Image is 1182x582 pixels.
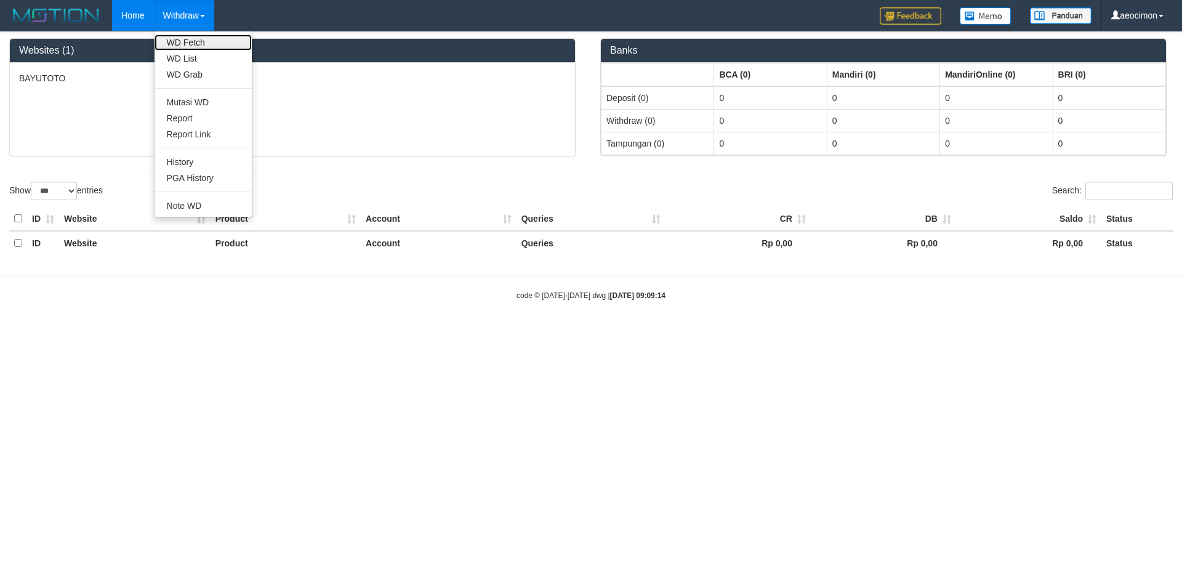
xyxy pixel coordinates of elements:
th: DB [811,207,956,231]
strong: [DATE] 09:09:14 [610,291,665,300]
a: Note WD [155,198,252,214]
a: WD List [155,51,252,67]
a: WD Grab [155,67,252,83]
th: Account [361,231,517,255]
th: Group: activate to sort column ascending [1053,63,1165,86]
th: Rp 0,00 [811,231,956,255]
th: Status [1101,207,1173,231]
td: 0 [940,86,1053,110]
label: Show entries [9,182,103,200]
td: 0 [714,109,827,132]
th: ID [27,207,59,231]
th: Queries [517,231,665,255]
h3: Banks [610,45,1157,56]
a: PGA History [155,170,252,186]
a: WD Fetch [155,34,252,51]
th: CR [665,207,811,231]
th: Website [59,207,211,231]
td: 0 [1053,86,1165,110]
th: Status [1101,231,1173,255]
img: Button%20Memo.svg [960,7,1011,25]
th: Website [59,231,211,255]
th: Rp 0,00 [665,231,811,255]
th: Queries [517,207,665,231]
td: 0 [940,109,1053,132]
a: History [155,154,252,170]
td: 0 [1053,109,1165,132]
td: 0 [1053,132,1165,155]
select: Showentries [31,182,77,200]
a: Report [155,110,252,126]
td: 0 [714,132,827,155]
h3: Websites (1) [19,45,566,56]
th: Group: activate to sort column ascending [940,63,1053,86]
label: Search: [1052,182,1173,200]
p: BAYUTOTO [19,72,566,84]
td: 0 [827,109,939,132]
td: Tampungan (0) [601,132,714,155]
th: Group: activate to sort column ascending [714,63,827,86]
th: Group: activate to sort column ascending [827,63,939,86]
th: Product [211,231,361,255]
a: Mutasi WD [155,94,252,110]
td: 0 [714,86,827,110]
img: MOTION_logo.png [9,6,103,25]
td: 0 [827,86,939,110]
th: Saldo [956,207,1101,231]
small: code © [DATE]-[DATE] dwg | [517,291,665,300]
th: Rp 0,00 [956,231,1101,255]
th: ID [27,231,59,255]
th: Group: activate to sort column ascending [601,63,714,86]
img: Feedback.jpg [880,7,941,25]
td: 0 [940,132,1053,155]
th: Account [361,207,517,231]
th: Product [211,207,361,231]
a: Report Link [155,126,252,142]
td: Deposit (0) [601,86,714,110]
input: Search: [1085,182,1173,200]
td: Withdraw (0) [601,109,714,132]
td: 0 [827,132,939,155]
img: panduan.png [1030,7,1092,24]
